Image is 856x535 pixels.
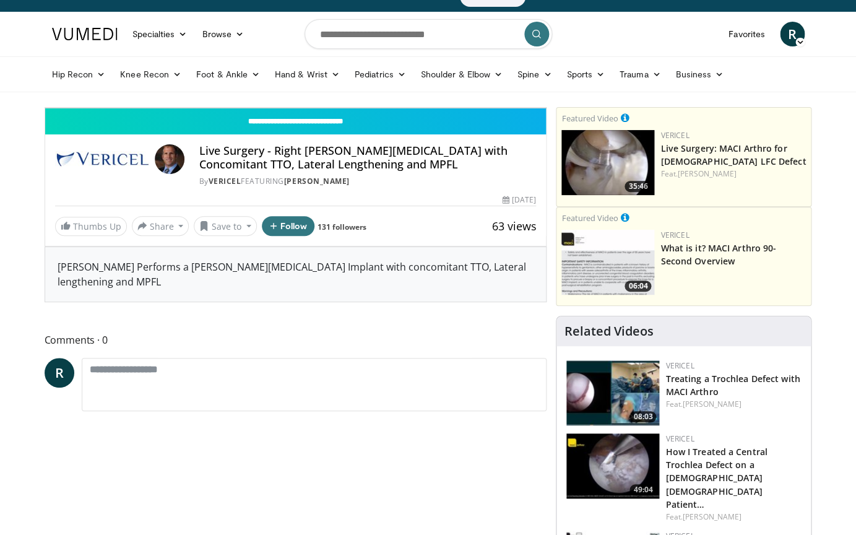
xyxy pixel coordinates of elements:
a: [PERSON_NAME] [284,176,350,186]
a: Knee Recon [113,62,189,87]
a: Hand & Wrist [267,62,347,87]
a: 08:03 [566,360,659,425]
a: 131 followers [318,222,366,232]
a: What is it? MACI Arthro 90-Second Overview [660,242,776,267]
a: Vericel [209,176,241,186]
img: Avatar [155,144,184,174]
span: Comments 0 [45,332,547,348]
a: Live Surgery: MACI Arthro for [DEMOGRAPHIC_DATA] LFC Defect [660,142,806,167]
a: Browse [194,22,251,46]
h4: Related Videos [564,324,653,339]
a: Thumbs Up [55,217,127,236]
img: eb023345-1e2d-4374-a840-ddbc99f8c97c.150x105_q85_crop-smart_upscale.jpg [561,130,654,195]
a: 35:46 [561,130,654,195]
div: [PERSON_NAME] Performs a [PERSON_NAME][MEDICAL_DATA] Implant with concomitant TTO, Lateral length... [45,247,547,302]
span: 06:04 [625,281,651,292]
a: [PERSON_NAME] [683,511,741,522]
a: R [45,358,74,388]
img: VuMedi Logo [52,28,118,40]
a: R [780,22,805,46]
a: Treating a Trochlea Defect with MACI Arthro [665,373,800,398]
a: [PERSON_NAME] [683,399,741,409]
a: 49:04 [566,433,659,498]
a: [PERSON_NAME] [678,168,737,179]
div: By FEATURING [199,176,536,187]
button: Save to [194,216,257,236]
a: 06:04 [561,230,654,295]
img: 0de30d39-bfe3-4001-9949-87048a0d8692.150x105_q85_crop-smart_upscale.jpg [566,360,659,425]
small: Featured Video [561,212,618,224]
button: Follow [262,216,315,236]
a: Pediatrics [347,62,413,87]
div: Feat. [660,168,806,180]
a: Trauma [612,62,668,87]
a: Vericel [660,130,689,141]
small: Featured Video [561,113,618,124]
a: How I Treated a Central Trochlea Defect on a [DEMOGRAPHIC_DATA] [DEMOGRAPHIC_DATA] Patient… [665,446,767,510]
a: Specialties [125,22,195,46]
a: Business [668,62,731,87]
a: Foot & Ankle [189,62,267,87]
div: Feat. [665,399,801,410]
img: aa6cc8ed-3dbf-4b6a-8d82-4a06f68b6688.150x105_q85_crop-smart_upscale.jpg [561,230,654,295]
input: Search topics, interventions [305,19,552,49]
span: 35:46 [625,181,651,192]
a: Shoulder & Elbow [413,62,510,87]
a: Spine [510,62,559,87]
button: Share [132,216,189,236]
img: Vericel [55,144,150,174]
span: 08:03 [629,411,656,422]
a: Favorites [721,22,772,46]
img: 5aa0332e-438a-4b19-810c-c6dfa13c7ee4.150x105_q85_crop-smart_upscale.jpg [566,433,659,498]
a: Vericel [660,230,689,240]
h4: Live Surgery - Right [PERSON_NAME][MEDICAL_DATA] with Concomitant TTO, Lateral Lengthening and MPFL [199,144,536,171]
a: Vericel [665,433,694,444]
a: Vericel [665,360,694,371]
span: 49:04 [629,484,656,495]
span: 63 views [491,219,536,233]
a: Hip Recon [45,62,113,87]
div: Feat. [665,511,801,523]
div: [DATE] [503,194,536,206]
a: Sports [559,62,612,87]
